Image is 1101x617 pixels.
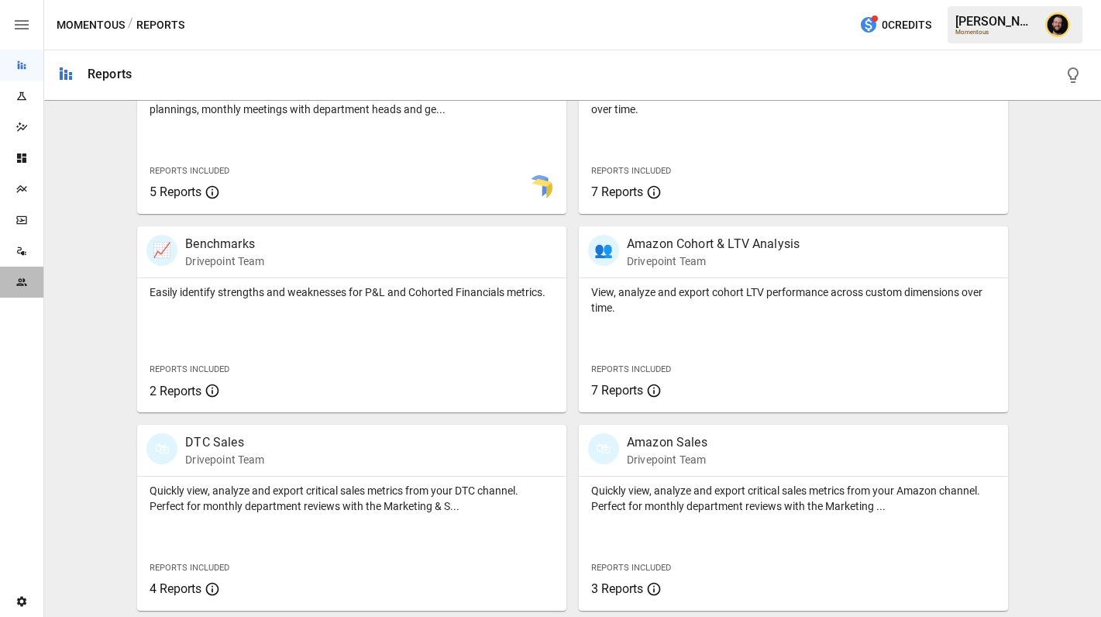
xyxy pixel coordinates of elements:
[591,483,996,514] p: Quickly view, analyze and export critical sales metrics from your Amazon channel. Perfect for mon...
[150,384,201,398] span: 2 Reports
[591,284,996,315] p: View, analyze and export cohort LTV performance across custom dimensions over time.
[627,452,707,467] p: Drivepoint Team
[1036,3,1079,47] button: Ciaran Nugent
[591,383,643,398] span: 7 Reports
[591,166,671,176] span: Reports Included
[627,433,707,452] p: Amazon Sales
[882,16,931,35] span: 0 Credits
[150,563,229,573] span: Reports Included
[591,364,671,374] span: Reports Included
[146,235,177,266] div: 📈
[955,14,1036,29] div: [PERSON_NAME]
[853,11,938,40] button: 0Credits
[150,364,229,374] span: Reports Included
[57,16,125,35] button: Momentous
[150,581,201,596] span: 4 Reports
[627,235,800,253] p: Amazon Cohort & LTV Analysis
[591,86,996,117] p: View, analyze and export cohort and LTV performance across custom dimensions over time.
[591,563,671,573] span: Reports Included
[185,452,264,467] p: Drivepoint Team
[588,235,619,266] div: 👥
[150,86,554,117] p: Showing your firm's performance compared to plans is ideal for quarterly and annual plannings, mo...
[591,184,643,199] span: 7 Reports
[1045,12,1070,37] img: Ciaran Nugent
[88,67,132,81] div: Reports
[146,433,177,464] div: 🛍
[150,166,229,176] span: Reports Included
[588,433,619,464] div: 🛍
[955,29,1036,36] div: Momentous
[150,184,201,199] span: 5 Reports
[128,16,133,35] div: /
[150,284,554,300] p: Easily identify strengths and weaknesses for P&L and Cohorted Financials metrics.
[185,433,264,452] p: DTC Sales
[185,253,264,269] p: Drivepoint Team
[591,581,643,596] span: 3 Reports
[528,175,552,200] img: smart model
[627,253,800,269] p: Drivepoint Team
[150,483,554,514] p: Quickly view, analyze and export critical sales metrics from your DTC channel. Perfect for monthl...
[185,235,264,253] p: Benchmarks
